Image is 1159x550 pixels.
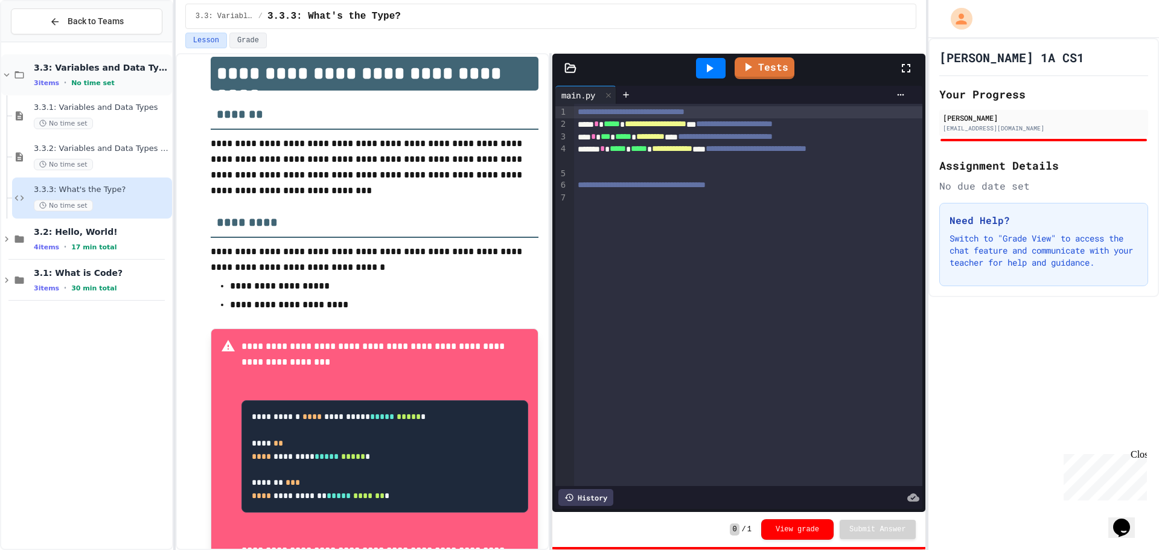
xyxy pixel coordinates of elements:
span: 3.3.2: Variables and Data Types - Review [34,144,170,154]
button: Back to Teams [11,8,162,34]
span: No time set [34,118,93,129]
button: Grade [229,33,267,48]
iframe: chat widget [1108,502,1147,538]
h1: [PERSON_NAME] 1A CS1 [939,49,1084,66]
span: 1 [747,525,752,534]
div: [EMAIL_ADDRESS][DOMAIN_NAME] [943,124,1145,133]
span: • [64,78,66,88]
div: [PERSON_NAME] [943,112,1145,123]
button: View grade [761,519,834,540]
div: 3 [555,131,567,143]
div: My Account [938,5,975,33]
a: Tests [735,57,794,79]
h2: Assignment Details [939,157,1148,174]
span: No time set [71,79,115,87]
div: 1 [555,106,567,118]
span: 3.3: Variables and Data Types [34,62,170,73]
span: 3.3: Variables and Data Types [196,11,254,21]
iframe: chat widget [1059,449,1147,500]
div: Chat with us now!Close [5,5,83,77]
span: 0 [730,523,739,536]
div: 2 [555,118,567,130]
span: No time set [34,200,93,211]
div: 7 [555,192,567,204]
div: main.py [555,86,616,104]
span: 30 min total [71,284,117,292]
div: No due date set [939,179,1148,193]
span: Back to Teams [68,15,124,28]
div: main.py [555,89,601,101]
span: 3.3.1: Variables and Data Types [34,103,170,113]
span: 3.1: What is Code? [34,267,170,278]
span: 17 min total [71,243,117,251]
div: 5 [555,168,567,180]
p: Switch to "Grade View" to access the chat feature and communicate with your teacher for help and ... [950,232,1138,269]
div: History [558,489,613,506]
span: 3.3.3: What's the Type? [34,185,170,195]
span: 4 items [34,243,59,251]
div: 4 [555,143,567,168]
span: • [64,283,66,293]
span: 3 items [34,79,59,87]
button: Submit Answer [840,520,916,539]
span: No time set [34,159,93,170]
span: / [742,525,746,534]
h2: Your Progress [939,86,1148,103]
span: / [258,11,263,21]
span: Submit Answer [849,525,906,534]
div: 6 [555,179,567,191]
span: • [64,242,66,252]
span: 3.2: Hello, World! [34,226,170,237]
span: 3.3.3: What's the Type? [267,9,401,24]
h3: Need Help? [950,213,1138,228]
button: Lesson [185,33,227,48]
span: 3 items [34,284,59,292]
